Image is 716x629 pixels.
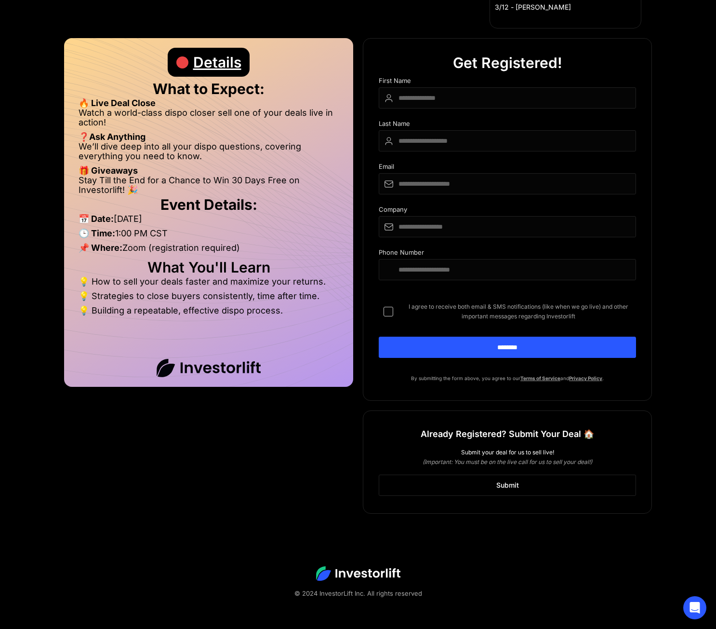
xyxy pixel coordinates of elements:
[79,165,138,176] strong: 🎁 Giveaways
[160,196,257,213] strong: Event Details:
[379,206,636,216] div: Company
[401,302,636,321] span: I agree to receive both email & SMS notifications (like when we go live) and other important mess...
[79,98,156,108] strong: 🔥 Live Deal Close
[453,48,562,77] div: Get Registered!
[79,214,114,224] strong: 📅 Date:
[79,228,115,238] strong: 🕒 Time:
[79,243,122,253] strong: 📌 Where:
[79,142,339,166] li: We’ll dive deep into all your dispo questions, covering everything you need to know.
[421,425,594,443] h1: Already Registered? Submit Your Deal 🏠
[39,588,677,598] div: © 2024 InvestorLift Inc. All rights reserved
[79,243,339,258] li: Zoom (registration required)
[683,596,706,619] div: Open Intercom Messenger
[379,475,636,496] a: Submit
[79,262,339,272] h2: What You'll Learn
[79,214,339,229] li: [DATE]
[379,163,636,173] div: Email
[193,48,241,77] div: Details
[79,291,339,306] li: 💡 Strategies to close buyers consistently, time after time.
[423,458,592,465] em: (Important: You must be on the live call for us to sell your deal!)
[379,77,636,87] div: First Name
[379,77,636,373] form: DIspo Day Main Form
[79,176,339,195] li: Stay Till the End for a Chance to Win 30 Days Free on Investorlift! 🎉
[79,277,339,291] li: 💡 How to sell your deals faster and maximize your returns.
[79,132,146,142] strong: ❓Ask Anything
[153,80,265,97] strong: What to Expect:
[379,448,636,457] div: Submit your deal for us to sell live!
[379,373,636,383] p: By submitting the form above, you agree to our and .
[379,249,636,259] div: Phone Number
[79,108,339,132] li: Watch a world-class dispo closer sell one of your deals live in action!
[520,375,560,381] a: Terms of Service
[79,306,339,315] li: 💡 Building a repeatable, effective dispo process.
[79,229,339,243] li: 1:00 PM CST
[569,375,602,381] a: Privacy Policy
[379,120,636,130] div: Last Name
